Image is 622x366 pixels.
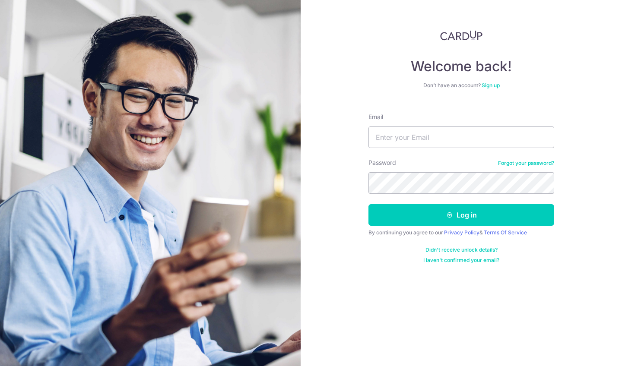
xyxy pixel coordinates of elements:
[368,126,554,148] input: Enter your Email
[484,229,527,236] a: Terms Of Service
[368,113,383,121] label: Email
[444,229,479,236] a: Privacy Policy
[368,158,396,167] label: Password
[440,30,482,41] img: CardUp Logo
[368,229,554,236] div: By continuing you agree to our &
[482,82,500,88] a: Sign up
[498,160,554,167] a: Forgot your password?
[368,204,554,226] button: Log in
[423,257,499,264] a: Haven't confirmed your email?
[425,246,498,253] a: Didn't receive unlock details?
[368,82,554,89] div: Don’t have an account?
[368,58,554,75] h4: Welcome back!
